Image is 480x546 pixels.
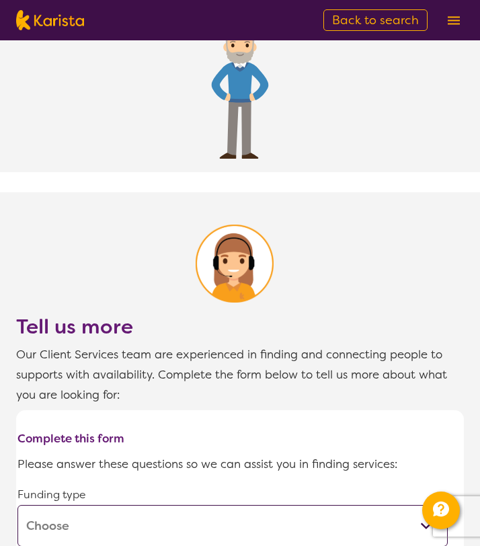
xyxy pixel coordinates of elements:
[422,492,460,529] button: Channel Menu
[17,485,448,505] p: Funding type
[16,315,464,339] h2: Tell us more
[16,344,464,405] p: Our Client Services team are experienced in finding and connecting people to supports with availa...
[194,24,286,159] img: Find Age care and home care package services and providers
[17,454,448,474] p: Please answer these questions so we can assist you in finding services:
[448,16,460,25] img: menu
[196,225,274,303] img: Karista Client Service
[332,12,419,28] span: Back to search
[16,10,84,30] img: Karista logo
[17,431,124,446] b: Complete this form
[323,9,428,31] a: Back to search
